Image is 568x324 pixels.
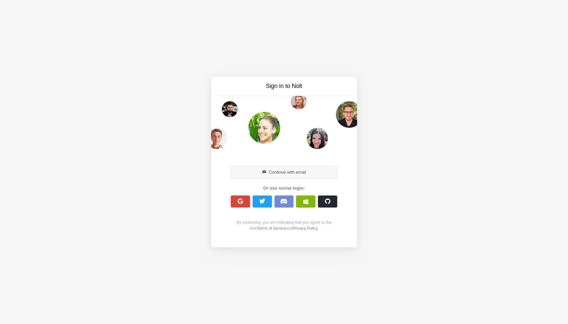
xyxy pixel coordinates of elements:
a: Terms of Service [257,226,286,231]
div: Or use social login: [227,185,341,192]
a: Privacy Policy [293,226,317,231]
h3: Sign in to Nolt [228,82,340,90]
div: By continuing, you are indicating that you agree to the Nolt and . [227,219,341,231]
button: Continue with email [231,166,338,178]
